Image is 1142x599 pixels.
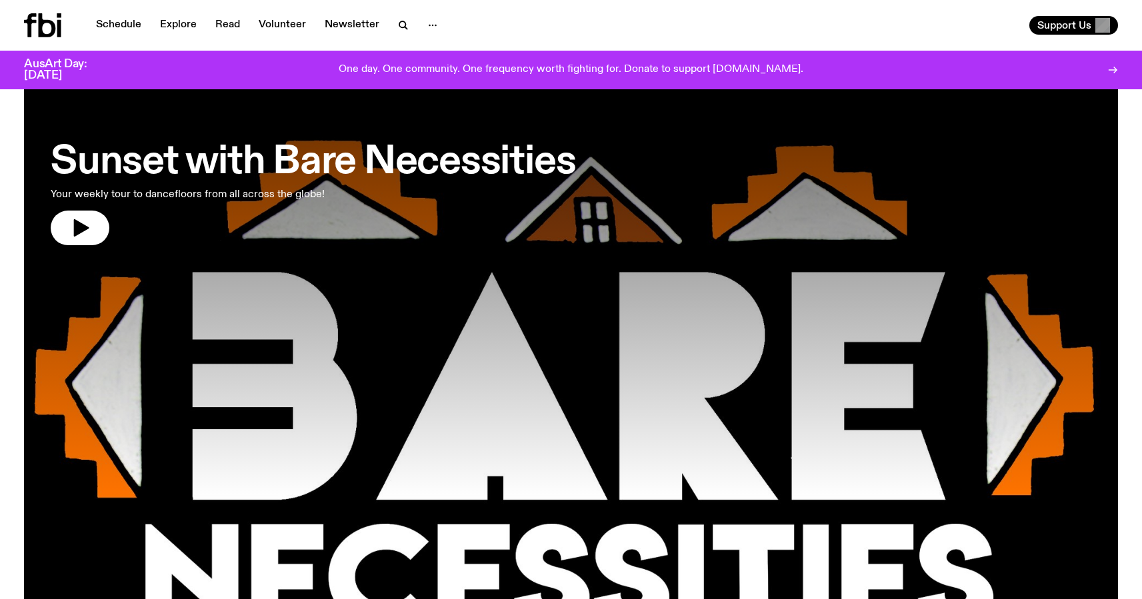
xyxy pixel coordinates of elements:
[1037,19,1091,31] span: Support Us
[339,64,803,76] p: One day. One community. One frequency worth fighting for. Donate to support [DOMAIN_NAME].
[24,59,109,81] h3: AusArt Day: [DATE]
[1029,16,1118,35] button: Support Us
[51,144,575,181] h3: Sunset with Bare Necessities
[152,16,205,35] a: Explore
[317,16,387,35] a: Newsletter
[51,131,575,245] a: Sunset with Bare NecessitiesYour weekly tour to dancefloors from all across the globe!
[88,16,149,35] a: Schedule
[51,187,392,203] p: Your weekly tour to dancefloors from all across the globe!
[207,16,248,35] a: Read
[251,16,314,35] a: Volunteer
